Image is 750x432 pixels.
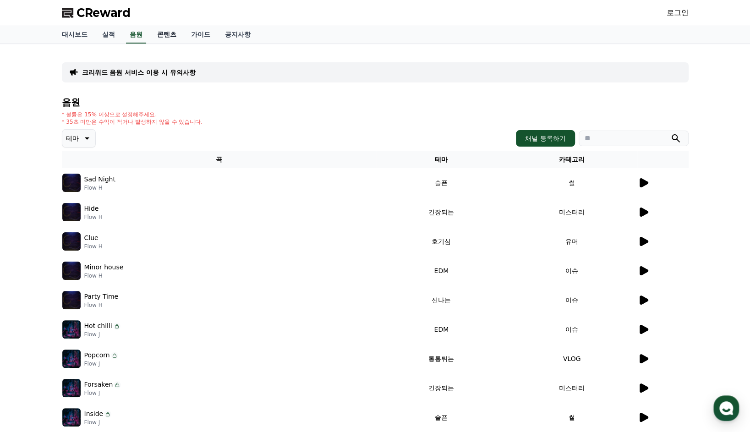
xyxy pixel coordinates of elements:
a: 콘텐츠 [150,26,184,44]
img: music [62,408,81,427]
td: 미스터리 [507,197,637,227]
span: 대화 [84,305,95,312]
p: Sad Night [84,175,115,184]
p: Flow H [84,243,103,250]
th: 카테고리 [507,151,637,168]
img: music [62,232,81,251]
img: music [62,291,81,309]
td: 긴장되는 [376,373,507,403]
span: CReward [77,5,131,20]
h4: 음원 [62,97,689,107]
a: 가이드 [184,26,218,44]
p: Party Time [84,292,119,301]
td: 슬픈 [376,403,507,432]
a: 대화 [60,290,118,313]
td: 이슈 [507,285,637,315]
p: * 35초 미만은 수익이 적거나 발생하지 않을 수 있습니다. [62,118,203,126]
p: Flow H [84,184,115,191]
img: music [62,350,81,368]
td: 슬픈 [376,168,507,197]
a: 설정 [118,290,176,313]
p: Flow H [84,272,124,279]
p: * 볼륨은 15% 이상으로 설정해주세요. [62,111,203,118]
p: Flow J [84,389,121,397]
a: 음원 [126,26,146,44]
button: 채널 등록하기 [516,130,575,147]
td: 미스터리 [507,373,637,403]
p: Flow J [84,419,112,426]
span: 홈 [29,304,34,312]
p: Hot chilli [84,321,112,331]
td: 통통튀는 [376,344,507,373]
p: Flow H [84,213,103,221]
a: 공지사항 [218,26,258,44]
td: EDM [376,256,507,285]
p: Flow J [84,360,118,367]
td: 썰 [507,403,637,432]
td: 이슈 [507,315,637,344]
p: Clue [84,233,99,243]
img: music [62,379,81,397]
a: 로그인 [667,7,689,18]
td: 긴장되는 [376,197,507,227]
td: VLOG [507,344,637,373]
a: 홈 [3,290,60,313]
p: Popcorn [84,350,110,360]
p: Flow J [84,331,120,338]
button: 테마 [62,129,96,148]
img: music [62,203,81,221]
p: Inside [84,409,104,419]
p: Flow H [84,301,119,309]
img: music [62,174,81,192]
a: 실적 [95,26,122,44]
img: music [62,320,81,339]
td: 썰 [507,168,637,197]
p: 테마 [66,132,79,145]
a: 대시보드 [55,26,95,44]
td: 신나는 [376,285,507,315]
td: 호기심 [376,227,507,256]
p: Hide [84,204,99,213]
th: 테마 [376,151,507,168]
td: EDM [376,315,507,344]
span: 설정 [142,304,153,312]
th: 곡 [62,151,376,168]
a: CReward [62,5,131,20]
a: 크리워드 음원 서비스 이용 시 유의사항 [82,68,196,77]
p: Minor house [84,262,124,272]
p: Forsaken [84,380,113,389]
td: 이슈 [507,256,637,285]
td: 유머 [507,227,637,256]
img: music [62,262,81,280]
